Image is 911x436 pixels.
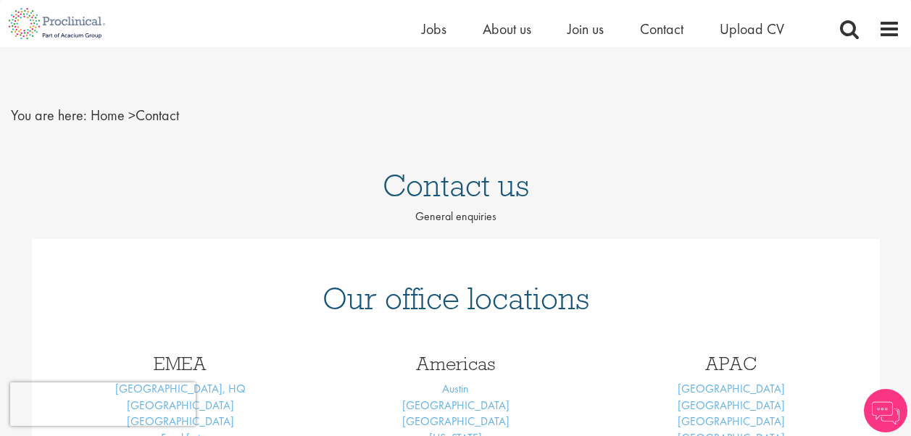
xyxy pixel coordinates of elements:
a: [GEOGRAPHIC_DATA] [402,398,509,413]
a: Contact [640,20,683,38]
span: > [128,106,136,125]
h3: APAC [604,354,858,373]
a: [GEOGRAPHIC_DATA] [678,381,785,396]
a: [GEOGRAPHIC_DATA], HQ [115,381,246,396]
iframe: reCAPTCHA [10,382,196,426]
span: You are here: [11,106,87,125]
a: breadcrumb link to Home [91,106,125,125]
h3: Americas [329,354,583,373]
span: Contact [91,106,179,125]
img: Chatbot [864,389,907,432]
a: [GEOGRAPHIC_DATA] [678,414,785,429]
a: About us [483,20,531,38]
a: [GEOGRAPHIC_DATA] [402,414,509,429]
a: Upload CV [720,20,784,38]
a: [GEOGRAPHIC_DATA] [678,398,785,413]
a: Join us [567,20,604,38]
a: Austin [442,381,469,396]
h1: Our office locations [54,282,858,314]
a: Jobs [422,20,446,38]
h3: EMEA [54,354,307,373]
